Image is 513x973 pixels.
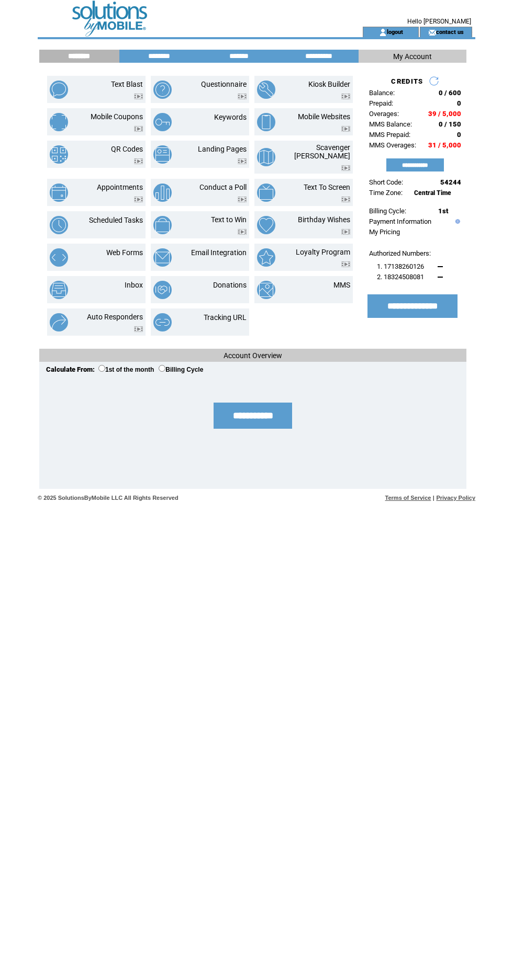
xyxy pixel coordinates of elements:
label: Billing Cycle [159,366,203,373]
span: MMS Balance: [369,120,412,128]
span: Billing Cycle: [369,207,406,215]
span: © 2025 SolutionsByMobile LLC All Rights Reserved [38,495,179,501]
a: Mobile Coupons [91,112,143,121]
img: video.png [341,197,350,202]
img: kiosk-builder.png [257,81,275,99]
a: Kiosk Builder [308,80,350,88]
img: video.png [134,158,143,164]
span: Prepaid: [369,99,393,107]
span: 0 / 600 [439,89,461,97]
span: 1. 17138260126 [377,262,424,270]
img: video.png [341,229,350,235]
img: video.png [134,126,143,132]
span: Calculate From: [46,365,95,373]
img: scavenger-hunt.png [257,148,275,166]
img: text-to-win.png [153,216,172,234]
a: Privacy Policy [436,495,475,501]
span: Authorized Numbers: [369,249,431,257]
img: qr-codes.png [50,145,68,164]
a: Payment Information [369,218,431,225]
img: conduct-a-poll.png [153,184,172,202]
img: help.gif [453,219,460,224]
a: Scavenger [PERSON_NAME] [294,143,350,160]
span: CREDITS [391,77,423,85]
a: contact us [436,28,464,35]
a: Questionnaire [201,80,247,88]
span: 39 / 5,000 [428,110,461,118]
span: Hello [PERSON_NAME] [407,18,471,25]
img: video.png [341,94,350,99]
span: MMS Prepaid: [369,131,410,139]
span: | [433,495,434,501]
img: questionnaire.png [153,81,172,99]
img: video.png [238,229,247,235]
span: Short Code: [369,178,403,186]
a: Keywords [214,113,247,121]
img: landing-pages.png [153,145,172,164]
span: 0 [457,99,461,107]
a: Text Blast [111,80,143,88]
img: loyalty-program.png [257,248,275,267]
img: donations.png [153,281,172,299]
img: contact_us_icon.gif [428,28,436,37]
a: QR Codes [111,145,143,153]
img: video.png [134,326,143,332]
span: Overages: [369,110,399,118]
a: Auto Responders [87,313,143,321]
a: Landing Pages [198,145,247,153]
img: text-to-screen.png [257,184,275,202]
img: video.png [341,261,350,267]
a: Scheduled Tasks [89,216,143,224]
label: 1st of the month [98,366,154,373]
a: Conduct a Poll [199,183,247,191]
img: appointments.png [50,184,68,202]
span: My Account [393,52,432,61]
span: 0 [457,131,461,139]
a: Donations [213,281,247,289]
img: text-blast.png [50,81,68,99]
input: Billing Cycle [159,365,165,372]
span: Account Overview [224,351,282,360]
a: My Pricing [369,228,400,236]
img: mobile-websites.png [257,113,275,131]
span: 1st [438,207,448,215]
a: Terms of Service [385,495,431,501]
span: MMS Overages: [369,141,416,149]
img: video.png [341,126,350,132]
a: Mobile Websites [298,112,350,121]
span: 0 / 150 [439,120,461,128]
img: mms.png [257,281,275,299]
a: Inbox [125,281,143,289]
img: account_icon.gif [379,28,387,37]
span: Balance: [369,89,395,97]
span: 31 / 5,000 [428,141,461,149]
img: scheduled-tasks.png [50,216,68,234]
a: MMS [333,281,350,289]
img: tracking-url.png [153,313,172,331]
a: Tracking URL [204,313,247,322]
img: mobile-coupons.png [50,113,68,131]
a: Web Forms [106,248,143,257]
a: Text to Win [211,215,247,224]
span: Central Time [414,189,451,197]
img: video.png [134,197,143,202]
a: Loyalty Program [296,248,350,256]
a: Email Integration [191,248,247,257]
img: video.png [238,197,247,202]
img: auto-responders.png [50,313,68,331]
span: Time Zone: [369,189,403,197]
img: web-forms.png [50,248,68,267]
img: video.png [134,94,143,99]
img: video.png [341,165,350,171]
a: Birthday Wishes [298,215,350,224]
a: logout [387,28,403,35]
span: 2. 18324508081 [377,273,424,281]
img: video.png [238,158,247,164]
a: Appointments [97,183,143,191]
img: email-integration.png [153,248,172,267]
input: 1st of the month [98,365,105,372]
img: inbox.png [50,281,68,299]
a: Text To Screen [304,183,350,191]
span: 54244 [440,178,461,186]
img: keywords.png [153,113,172,131]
